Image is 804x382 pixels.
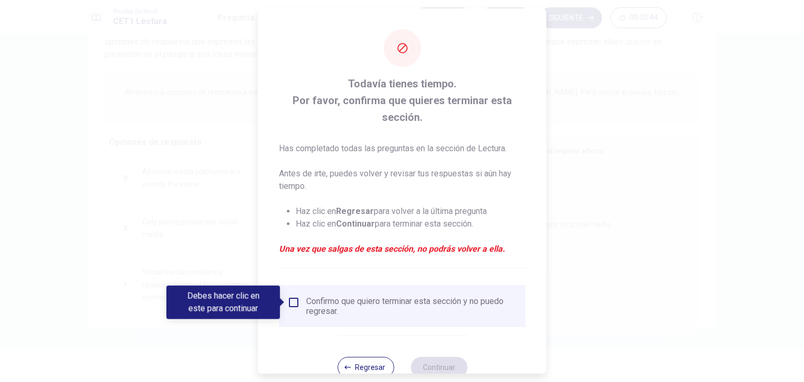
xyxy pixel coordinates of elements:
p: Has completado todas las preguntas en la sección de Lectura. [279,142,526,155]
div: Debes hacer clic en este para continuar [166,286,280,319]
span: Debes hacer clic en este para continuar [287,296,300,309]
em: Una vez que salgas de esta sección, no podrás volver a ella. [279,243,526,255]
button: Continuar [410,357,467,378]
p: Antes de irte, puedes volver y revisar tus respuestas si aún hay tiempo. [279,167,526,193]
li: Haz clic en para terminar esta sección. [296,218,526,230]
div: Confirmo que quiero terminar esta sección y no puedo regresar. [306,296,517,316]
button: Regresar [337,357,394,378]
strong: Regresar [336,206,374,216]
strong: Continuar [336,219,375,229]
li: Haz clic en para volver a la última pregunta [296,205,526,218]
span: Todavía tienes tiempo. Por favor, confirma que quieres terminar esta sección. [279,75,526,126]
